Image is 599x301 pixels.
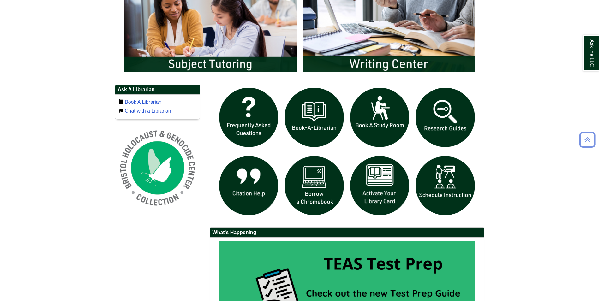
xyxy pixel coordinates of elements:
img: book a study room icon links to book a study room web page [347,85,413,150]
img: frequently asked questions [216,85,282,150]
div: slideshow [216,85,478,221]
img: For faculty. Schedule Library Instruction icon links to form. [412,153,478,219]
img: Research Guides icon links to research guides web page [412,85,478,150]
h2: What's Happening [210,228,484,238]
img: Book a Librarian icon links to book a librarian web page [281,85,347,150]
img: activate Library Card icon links to form to activate student ID into library card [347,153,413,219]
a: Chat with a Librarian [125,108,171,114]
img: Borrow a chromebook icon links to the borrow a chromebook web page [281,153,347,219]
img: Holocaust and Genocide Collection [115,125,200,210]
a: Book A Librarian [125,99,162,105]
a: Back to Top [577,135,597,144]
h2: Ask A Librarian [115,85,200,95]
img: citation help icon links to citation help guide page [216,153,282,219]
